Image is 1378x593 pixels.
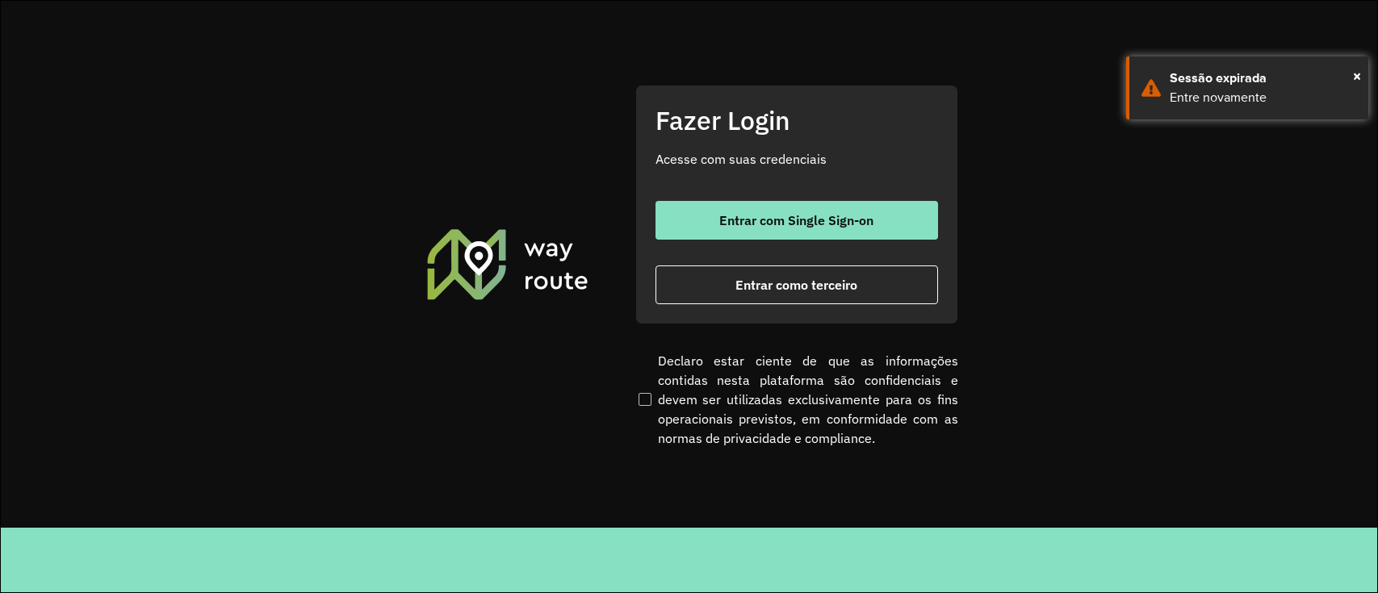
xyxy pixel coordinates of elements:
[1170,69,1356,88] div: Sessão expirada
[655,201,938,240] button: button
[1353,64,1361,88] span: ×
[635,351,958,448] label: Declaro estar ciente de que as informações contidas nesta plataforma são confidenciais e devem se...
[719,214,873,227] span: Entrar com Single Sign-on
[655,265,938,304] button: button
[425,227,591,301] img: Roteirizador AmbevTech
[655,105,938,136] h2: Fazer Login
[655,149,938,169] p: Acesse com suas credenciais
[735,278,857,291] span: Entrar como terceiro
[1353,64,1361,88] button: Close
[1170,88,1356,107] div: Entre novamente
